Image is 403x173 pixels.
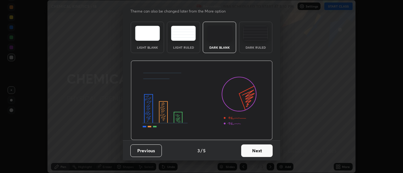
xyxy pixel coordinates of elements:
h4: 5 [203,147,206,154]
img: darkThemeBanner.d06ce4a2.svg [131,61,273,140]
img: lightTheme.e5ed3b09.svg [135,26,160,41]
h4: / [201,147,202,154]
div: Light Blank [135,46,160,49]
div: Light Ruled [171,46,196,49]
h4: 3 [197,147,200,154]
img: darkTheme.f0cc69e5.svg [207,26,232,41]
div: Dark Ruled [243,46,268,49]
img: darkRuledTheme.de295e13.svg [243,26,268,41]
p: Theme can also be changed later from the More option [130,8,232,14]
button: Next [241,144,273,157]
img: lightRuledTheme.5fabf969.svg [171,26,196,41]
button: Previous [130,144,162,157]
div: Dark Blank [207,46,232,49]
